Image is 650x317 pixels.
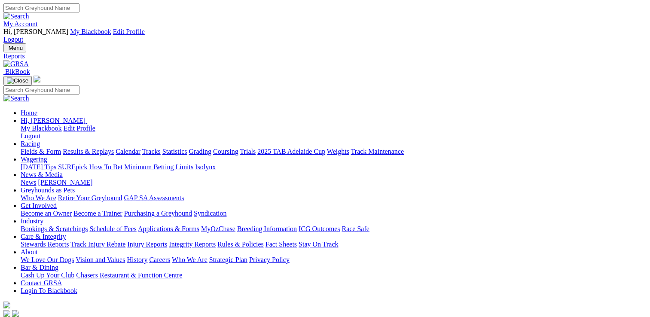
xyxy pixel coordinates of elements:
div: Wagering [21,163,647,171]
div: Bar & Dining [21,271,647,279]
a: Results & Replays [63,148,114,155]
input: Search [3,85,79,94]
a: Privacy Policy [249,256,290,263]
a: My Blackbook [21,125,62,132]
a: News & Media [21,171,63,178]
div: Hi, [PERSON_NAME] [21,125,647,140]
div: Care & Integrity [21,241,647,248]
a: Applications & Forms [138,225,199,232]
a: Stay On Track [299,241,338,248]
a: Greyhounds as Pets [21,186,75,194]
a: Industry [21,217,43,225]
a: Calendar [116,148,140,155]
a: GAP SA Assessments [124,194,184,201]
a: Strategic Plan [209,256,247,263]
a: Bar & Dining [21,264,58,271]
a: We Love Our Dogs [21,256,74,263]
a: Fact Sheets [265,241,297,248]
div: Industry [21,225,647,233]
a: Become a Trainer [73,210,122,217]
a: History [127,256,147,263]
a: Breeding Information [237,225,297,232]
a: Schedule of Fees [89,225,136,232]
img: logo-grsa-white.png [34,76,40,82]
a: Login To Blackbook [21,287,77,294]
span: Menu [9,45,23,51]
a: Track Maintenance [351,148,404,155]
button: Toggle navigation [3,76,32,85]
a: Statistics [162,148,187,155]
div: Racing [21,148,647,155]
a: News [21,179,36,186]
a: About [21,248,38,256]
div: Greyhounds as Pets [21,194,647,202]
img: logo-grsa-white.png [3,302,10,308]
span: Hi, [PERSON_NAME] [21,117,85,124]
a: Get Involved [21,202,57,209]
button: Toggle navigation [3,43,26,52]
a: Reports [3,52,647,60]
a: Track Injury Rebate [70,241,125,248]
span: Hi, [PERSON_NAME] [3,28,68,35]
div: My Account [3,28,647,43]
a: Become an Owner [21,210,72,217]
a: Edit Profile [64,125,95,132]
a: Weights [327,148,349,155]
a: Fields & Form [21,148,61,155]
img: Search [3,94,29,102]
a: Logout [3,36,23,43]
img: Close [7,77,28,84]
a: Purchasing a Greyhound [124,210,192,217]
a: Trials [240,148,256,155]
a: Race Safe [342,225,369,232]
img: GRSA [3,60,29,68]
a: SUREpick [58,163,87,171]
img: Search [3,12,29,20]
a: [PERSON_NAME] [38,179,92,186]
a: Careers [149,256,170,263]
a: Integrity Reports [169,241,216,248]
a: Who We Are [172,256,208,263]
a: Hi, [PERSON_NAME] [21,117,87,124]
a: Minimum Betting Limits [124,163,193,171]
a: Who We Are [21,194,56,201]
img: facebook.svg [3,310,10,317]
a: Retire Your Greyhound [58,194,122,201]
a: MyOzChase [201,225,235,232]
a: My Blackbook [70,28,111,35]
a: Chasers Restaurant & Function Centre [76,271,182,279]
a: Edit Profile [113,28,145,35]
a: Grading [189,148,211,155]
a: Racing [21,140,40,147]
a: Contact GRSA [21,279,62,287]
a: BlkBook [3,68,30,75]
a: Tracks [142,148,161,155]
a: Coursing [213,148,238,155]
a: [DATE] Tips [21,163,56,171]
a: Vision and Values [76,256,125,263]
input: Search [3,3,79,12]
div: About [21,256,647,264]
a: Cash Up Your Club [21,271,74,279]
a: Care & Integrity [21,233,66,240]
div: Get Involved [21,210,647,217]
a: Bookings & Scratchings [21,225,88,232]
a: Injury Reports [127,241,167,248]
a: Home [21,109,37,116]
span: BlkBook [5,68,30,75]
a: Logout [21,132,40,140]
div: News & Media [21,179,647,186]
a: Wagering [21,155,47,163]
a: How To Bet [89,163,123,171]
a: Isolynx [195,163,216,171]
a: Syndication [194,210,226,217]
a: Stewards Reports [21,241,69,248]
a: My Account [3,20,38,27]
img: twitter.svg [12,310,19,317]
a: Rules & Policies [217,241,264,248]
a: 2025 TAB Adelaide Cup [257,148,325,155]
a: ICG Outcomes [299,225,340,232]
